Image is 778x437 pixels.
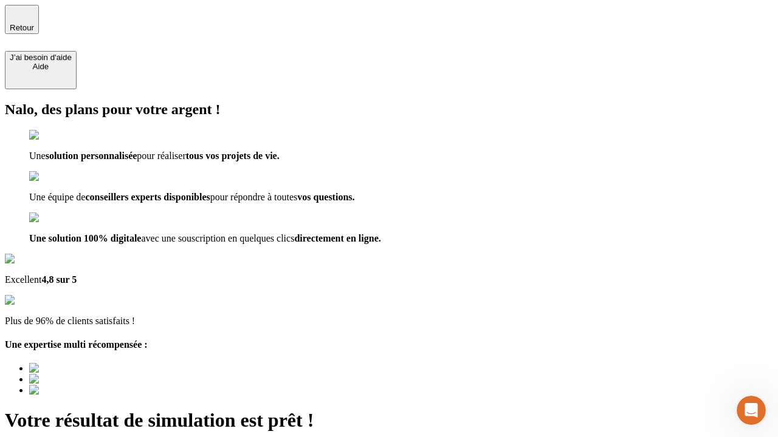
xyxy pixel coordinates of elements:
[10,53,72,62] div: J’ai besoin d'aide
[29,233,141,243] span: Une solution 100% digitale
[5,316,773,327] p: Plus de 96% de clients satisfaits !
[5,295,65,306] img: reviews stars
[186,151,280,161] span: tous vos projets de vie.
[5,254,75,265] img: Google Review
[297,192,354,202] span: vos questions.
[46,151,137,161] span: solution personnalisée
[41,274,77,285] span: 4,8 sur 5
[29,363,142,374] img: Best savings advice award
[210,192,298,202] span: pour répondre à toutes
[10,62,72,71] div: Aide
[29,385,142,396] img: Best savings advice award
[85,192,210,202] span: conseillers experts disponibles
[10,23,34,32] span: Retour
[737,396,766,425] iframe: Intercom live chat
[5,101,773,118] h2: Nalo, des plans pour votre argent !
[5,409,773,432] h1: Votre résultat de simulation est prêt !
[29,212,81,223] img: checkmark
[5,339,773,350] h4: Une expertise multi récompensée :
[294,233,380,243] span: directement en ligne.
[5,5,39,34] button: Retour
[141,233,294,243] span: avec une souscription en quelques clics
[29,171,81,182] img: checkmark
[5,51,77,89] button: J’ai besoin d'aideAide
[29,192,85,202] span: Une équipe de
[5,274,41,285] span: Excellent
[29,374,142,385] img: Best savings advice award
[137,151,185,161] span: pour réaliser
[29,130,81,141] img: checkmark
[29,151,46,161] span: Une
